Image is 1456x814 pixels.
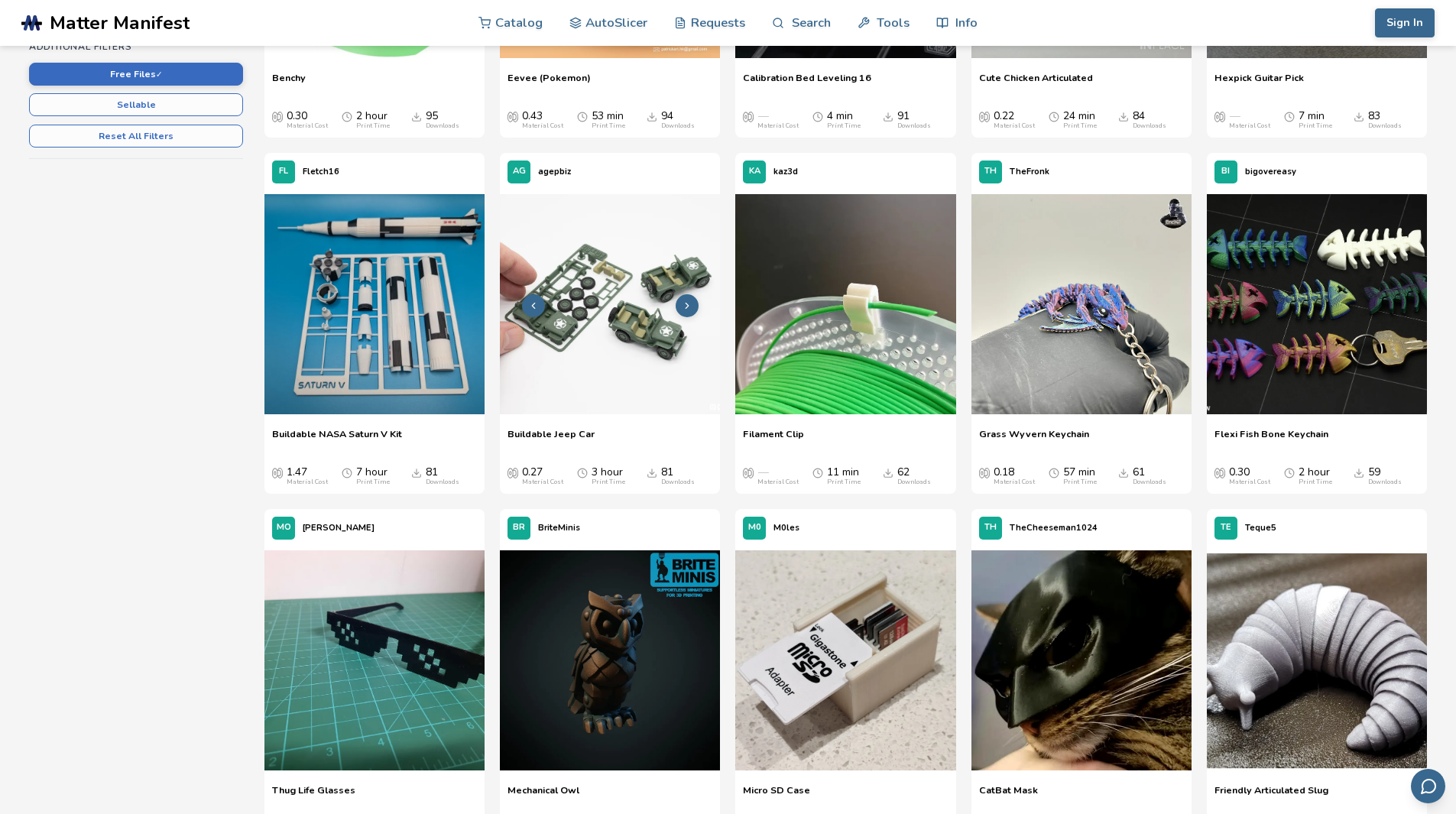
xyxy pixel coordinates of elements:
[827,478,861,486] div: Print Time
[356,122,390,130] div: Print Time
[1133,466,1166,486] div: 61
[979,784,1038,807] a: CatBat Mask
[661,122,695,130] div: Downloads
[513,523,525,533] span: BR
[748,523,761,533] span: M0
[538,520,580,536] p: BriteMinis
[773,520,799,536] p: M0les
[592,466,625,486] div: 3 hour
[507,428,595,451] a: Buildable Jeep Car
[757,110,768,122] span: —
[647,466,657,478] span: Downloads
[743,110,754,122] span: Average Cost
[411,466,422,478] span: Downloads
[984,167,997,177] span: TH
[1010,520,1098,536] p: TheCheeseman1024
[1299,110,1332,130] div: 7 min
[272,428,402,451] a: Buildable NASA Saturn V Kit
[1229,110,1240,122] span: —
[303,164,339,180] p: Fletch16
[1368,466,1402,486] div: 59
[883,466,893,478] span: Downloads
[513,167,526,177] span: AG
[897,478,931,486] div: Downloads
[426,110,459,130] div: 95
[272,72,306,95] span: Benchy
[507,466,518,478] span: Average Cost
[1214,784,1328,807] a: Friendly Articulated Slug
[757,466,768,478] span: —
[522,466,563,486] div: 0.27
[303,520,375,536] p: [PERSON_NAME]
[1010,164,1049,180] p: TheFronk
[1229,466,1270,486] div: 0.30
[1049,110,1059,122] span: Average Print Time
[577,110,588,122] span: Average Print Time
[743,428,804,451] a: Filament Clip
[897,466,931,486] div: 62
[979,110,990,122] span: Average Cost
[507,110,518,122] span: Average Cost
[1299,122,1332,130] div: Print Time
[1214,466,1225,478] span: Average Cost
[743,72,871,95] a: Calibration Bed Leveling 16
[1368,110,1402,130] div: 83
[994,478,1035,486] div: Material Cost
[883,110,893,122] span: Downloads
[342,110,352,122] span: Average Print Time
[661,478,695,486] div: Downloads
[812,110,823,122] span: Average Print Time
[272,784,355,807] a: Thug Life Glasses
[1411,769,1445,803] button: Send feedback via email
[1118,110,1129,122] span: Downloads
[522,478,563,486] div: Material Cost
[994,466,1035,486] div: 0.18
[1063,122,1097,130] div: Print Time
[50,12,190,34] span: Matter Manifest
[522,110,563,130] div: 0.43
[1118,466,1129,478] span: Downloads
[1368,478,1402,486] div: Downloads
[411,110,422,122] span: Downloads
[29,41,243,52] h4: Additional Filters
[1299,466,1332,486] div: 2 hour
[743,784,810,807] a: Micro SD Case
[592,122,625,130] div: Print Time
[984,523,997,533] span: TH
[507,72,591,95] a: Eevee (Pokemon)
[1049,466,1059,478] span: Average Print Time
[287,122,328,130] div: Material Cost
[1245,520,1276,536] p: Teque5
[1354,466,1364,478] span: Downloads
[426,478,459,486] div: Downloads
[979,466,990,478] span: Average Cost
[979,428,1089,451] span: Grass Wyvern Keychain
[743,466,754,478] span: Average Cost
[356,478,390,486] div: Print Time
[1221,167,1230,177] span: BI
[29,125,243,148] button: Reset All Filters
[1354,110,1364,122] span: Downloads
[994,110,1035,130] div: 0.22
[1214,72,1304,95] a: Hexpick Guitar Pick
[1375,8,1435,37] button: Sign In
[342,466,352,478] span: Average Print Time
[287,478,328,486] div: Material Cost
[979,72,1093,95] a: Cute Chicken Articulated
[661,466,695,486] div: 81
[29,93,243,116] button: Sellable
[1284,110,1295,122] span: Average Print Time
[897,110,931,130] div: 91
[994,122,1035,130] div: Material Cost
[647,110,657,122] span: Downloads
[272,110,283,122] span: Average Cost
